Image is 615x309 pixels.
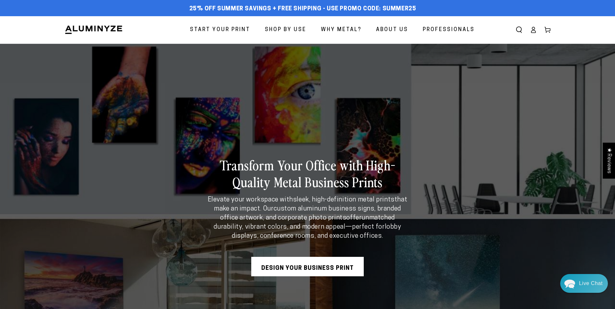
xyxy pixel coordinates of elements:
[376,25,408,35] span: About Us
[190,25,250,35] span: Start Your Print
[260,21,311,39] a: Shop By Use
[316,21,366,39] a: Why Metal?
[220,206,401,221] strong: custom aluminum business signs, branded office artwork, and corporate photo prints
[293,197,395,203] strong: sleek, high-definition metal prints
[371,21,413,39] a: About Us
[189,6,416,13] span: 25% off Summer Savings + Free Shipping - Use Promo Code: SUMMER25
[579,274,603,293] div: Contact Us Directly
[206,156,410,190] h2: Transform Your Office with High-Quality Metal Business Prints
[560,274,608,293] div: Chat widget toggle
[251,257,364,276] a: Design Your Business Print
[418,21,479,39] a: Professionals
[265,25,306,35] span: Shop By Use
[65,25,123,35] img: Aluminyze
[321,25,361,35] span: Why Metal?
[206,195,410,241] p: Elevate your workspace with that make an impact. Our offer —perfect for .
[185,21,255,39] a: Start Your Print
[423,25,475,35] span: Professionals
[214,215,395,230] strong: unmatched durability, vibrant colors, and modern appeal
[603,143,615,178] div: Click to open Judge.me floating reviews tab
[512,23,526,37] summary: Search our site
